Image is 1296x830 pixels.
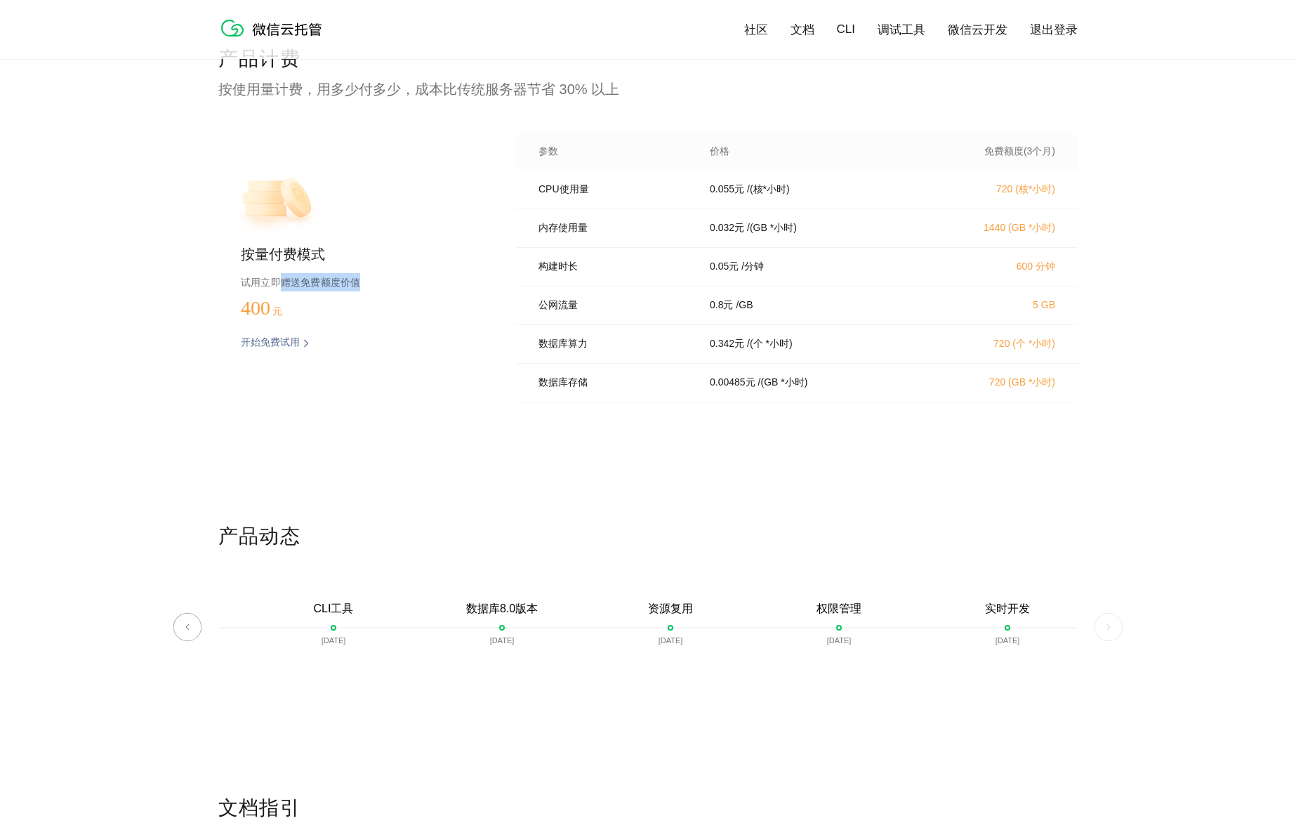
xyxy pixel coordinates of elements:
p: 免费额度(3个月) [932,145,1055,158]
a: 社区 [744,22,768,38]
p: 按使用量计费，用多少付多少，成本比传统服务器节省 30% 以上 [218,79,1078,99]
p: 产品动态 [218,523,1078,551]
p: 数据库算力 [538,338,690,350]
img: 微信云托管 [218,14,331,42]
p: 权限管理 [816,602,861,617]
p: 公网流量 [538,299,690,312]
p: 按量付费模式 [241,245,471,265]
p: / (核*小时) [747,183,790,196]
p: / 分钟 [741,261,764,273]
p: / (GB *小时) [747,222,797,235]
p: 参数 [538,145,690,158]
p: 内存使用量 [538,222,690,235]
a: 调试工具 [878,22,925,38]
a: 微信云托管 [218,32,331,44]
a: 微信云开发 [948,22,1007,38]
p: / GB [736,299,753,312]
span: 元 [272,306,282,317]
p: 600 分钟 [932,261,1055,273]
p: 720 (个 *小时) [932,338,1055,350]
p: CLI工具 [314,602,354,617]
p: 试用立即赠送免费额度价值 [241,273,471,291]
p: 720 (GB *小时) [932,376,1055,389]
p: 720 (核*小时) [932,183,1055,196]
p: [DATE] [827,636,852,645]
p: 构建时长 [538,261,690,273]
p: 产品计费 [218,46,1078,74]
p: [DATE] [490,636,515,645]
p: CPU使用量 [538,183,690,196]
p: 价格 [710,145,729,158]
p: 数据库存储 [538,376,690,389]
p: [DATE] [659,636,683,645]
p: 0.342 元 [710,338,744,350]
p: [DATE] [322,636,346,645]
p: 实时开发 [985,602,1030,617]
p: 0.032 元 [710,222,744,235]
a: 退出登录 [1030,22,1078,38]
p: / (个 *小时) [747,338,793,350]
p: 0.00485 元 [710,376,755,389]
p: 0.055 元 [710,183,744,196]
p: 400 [241,297,311,320]
p: 开始免费试用 [241,336,300,350]
a: CLI [837,22,855,37]
p: 5 GB [932,299,1055,310]
a: 文档 [791,22,814,38]
p: 文档指引 [218,795,1078,823]
p: 资源复用 [648,602,693,617]
p: / (GB *小时) [758,376,808,389]
p: 1440 (GB *小时) [932,222,1055,235]
p: 数据库8.0版本 [466,602,538,617]
p: [DATE] [996,636,1020,645]
p: 0.8 元 [710,299,733,312]
p: 0.05 元 [710,261,739,273]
